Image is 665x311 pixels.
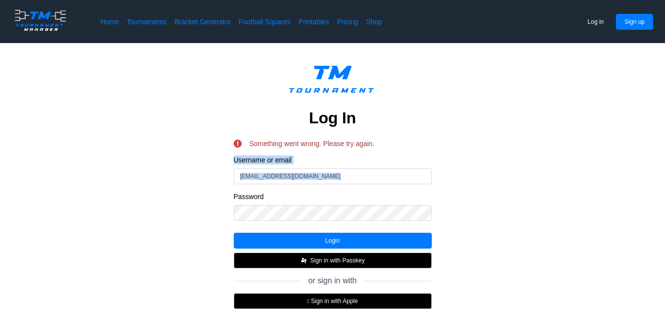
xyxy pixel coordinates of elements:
button: Login [234,233,432,249]
img: logo.ffa97a18e3bf2c7d.png [281,59,384,104]
span: or sign in with [308,276,357,285]
label: Username or email [234,155,432,164]
input: username or email [234,168,432,184]
button: Sign in with Passkey [234,253,432,268]
button: Sign up [616,14,653,30]
img: FIDO_Passkey_mark_A_white.b30a49376ae8d2d8495b153dc42f1869.svg [300,257,308,264]
span: Something went wrong. Please try again. [250,140,375,147]
button:  Sign in with Apple [234,293,432,309]
img: logo.ffa97a18e3bf2c7d.png [12,8,69,33]
label: Password [234,192,432,201]
a: Printables [299,17,329,27]
a: Home [101,17,119,27]
a: Shop [366,17,382,27]
a: Football Squares [239,17,291,27]
a: Tournaments [127,17,166,27]
button: Log in [579,14,613,30]
a: Bracket Generator [174,17,231,27]
a: Pricing [337,17,358,27]
h2: Log In [309,108,356,128]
